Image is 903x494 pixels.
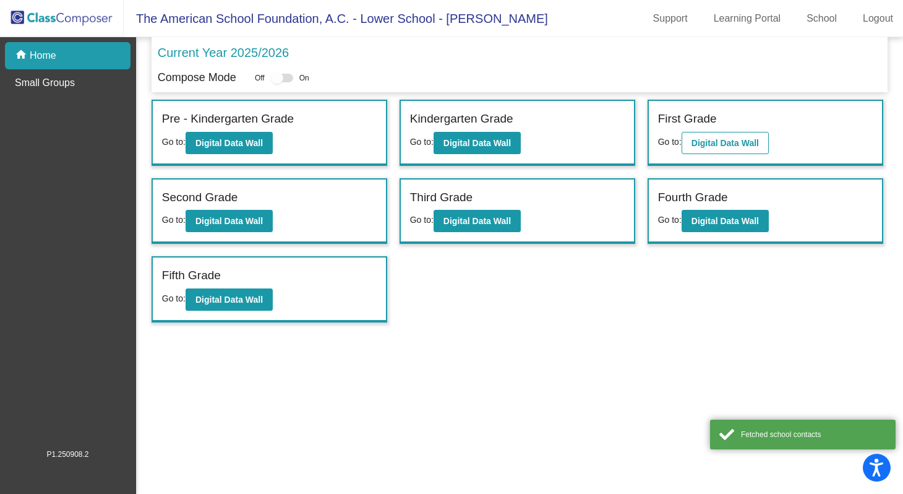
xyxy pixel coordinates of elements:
[682,210,769,232] button: Digital Data Wall
[255,72,265,84] span: Off
[434,132,521,154] button: Digital Data Wall
[658,215,682,225] span: Go to:
[410,110,513,128] label: Kindergarten Grade
[186,210,273,232] button: Digital Data Wall
[15,76,75,90] p: Small Groups
[162,293,186,303] span: Go to:
[443,216,511,226] b: Digital Data Wall
[15,48,30,63] mat-icon: home
[158,43,289,62] p: Current Year 2025/2026
[30,48,56,63] p: Home
[853,9,903,28] a: Logout
[195,138,263,148] b: Digital Data Wall
[195,216,263,226] b: Digital Data Wall
[682,132,769,154] button: Digital Data Wall
[124,9,548,28] span: The American School Foundation, A.C. - Lower School - [PERSON_NAME]
[434,210,521,232] button: Digital Data Wall
[186,288,273,311] button: Digital Data Wall
[643,9,698,28] a: Support
[443,138,511,148] b: Digital Data Wall
[658,110,717,128] label: First Grade
[158,69,236,86] p: Compose Mode
[658,137,682,147] span: Go to:
[410,189,473,207] label: Third Grade
[195,295,263,305] b: Digital Data Wall
[691,216,759,226] b: Digital Data Wall
[186,132,273,154] button: Digital Data Wall
[162,137,186,147] span: Go to:
[162,110,294,128] label: Pre - Kindergarten Grade
[797,9,847,28] a: School
[658,189,728,207] label: Fourth Grade
[299,72,309,84] span: On
[410,137,434,147] span: Go to:
[691,138,759,148] b: Digital Data Wall
[704,9,791,28] a: Learning Portal
[162,189,238,207] label: Second Grade
[410,215,434,225] span: Go to:
[162,215,186,225] span: Go to:
[741,429,886,440] div: Fetched school contacts
[162,267,221,285] label: Fifth Grade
